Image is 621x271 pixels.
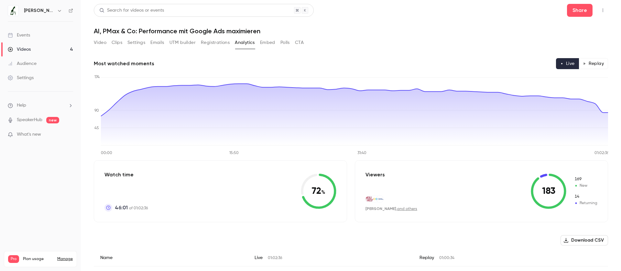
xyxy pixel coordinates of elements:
button: Emails [150,37,164,48]
tspan: 31:40 [357,151,366,155]
div: Name [94,249,248,266]
span: Help [17,102,26,109]
p: Viewers [365,171,385,179]
span: Pro [8,255,19,263]
div: Settings [8,75,34,81]
span: New [574,183,597,189]
button: CTA [295,37,304,48]
div: Events [8,32,30,38]
li: help-dropdown-opener [8,102,73,109]
button: UTM builder [169,37,196,48]
button: Live [556,58,579,69]
img: ringier.ch [371,195,378,203]
tspan: 15:50 [229,151,239,155]
tspan: 90 [94,109,99,113]
button: Top Bar Actions [598,5,608,16]
button: Download CSV [561,235,608,245]
iframe: Noticeable Trigger [65,132,73,138]
img: meilihess.ch [366,195,373,203]
span: Plan usage [23,256,53,262]
div: Audience [8,60,37,67]
button: Embed [260,37,275,48]
h1: AI, PMax & Co: Performance mit Google Ads maximieren [94,27,608,35]
div: , [365,206,417,212]
button: Settings [127,37,145,48]
tspan: 45 [94,126,99,130]
button: Replay [579,58,608,69]
span: [PERSON_NAME] [365,206,396,211]
span: Returning [574,194,597,200]
button: Clips [112,37,122,48]
h6: [PERSON_NAME] von [PERSON_NAME] IMPACT [24,7,54,14]
span: Returning [574,200,597,206]
div: Videos [8,46,31,53]
button: Polls [280,37,290,48]
button: Share [567,4,593,17]
p: Watch time [104,171,148,179]
a: SpeakerHub [17,117,42,123]
span: new [46,117,59,123]
p: of 01:02:36 [115,204,148,212]
div: Replay [413,249,608,266]
a: Manage [57,256,73,262]
tspan: 174 [94,75,100,79]
tspan: 01:02:36 [594,151,609,155]
img: Jung von Matt IMPACT [8,5,18,16]
span: 01:00:34 [439,256,454,260]
button: Registrations [201,37,230,48]
span: 46:01 [115,204,128,212]
button: Video [94,37,106,48]
tspan: 00:00 [101,151,112,155]
span: New [574,176,597,182]
img: kleinhempel.de [376,195,383,203]
span: 01:02:36 [268,256,282,260]
div: Live [248,249,413,266]
h2: Most watched moments [94,60,154,68]
a: and others [397,207,417,211]
button: Analytics [235,37,255,48]
div: Search for videos or events [99,7,164,14]
span: What's new [17,131,41,138]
